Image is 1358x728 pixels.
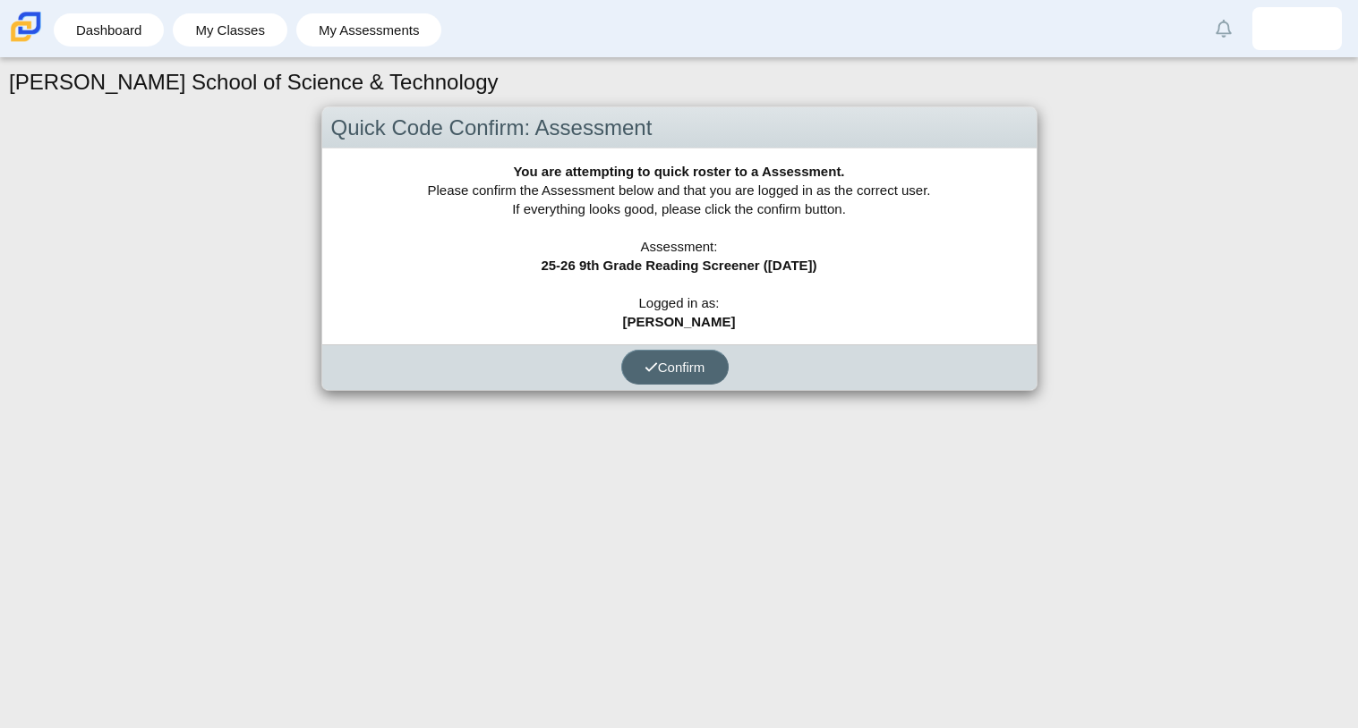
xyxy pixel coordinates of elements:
a: My Classes [182,13,278,47]
a: Alerts [1204,9,1243,48]
div: Please confirm the Assessment below and that you are logged in as the correct user. If everything... [322,148,1037,344]
a: My Assessments [305,13,433,47]
b: [PERSON_NAME] [623,314,736,329]
h1: [PERSON_NAME] School of Science & Technology [9,67,499,97]
div: Quick Code Confirm: Assessment [322,107,1037,149]
b: 25-26 9th Grade Reading Screener ([DATE]) [541,258,816,273]
a: Carmen School of Science & Technology [7,33,45,48]
img: Carmen School of Science & Technology [7,8,45,46]
img: nyzaiah.lopez.n6nzCb [1283,14,1311,43]
span: Confirm [645,360,705,375]
a: nyzaiah.lopez.n6nzCb [1252,7,1342,50]
button: Confirm [621,350,729,385]
b: You are attempting to quick roster to a Assessment. [513,164,844,179]
a: Dashboard [63,13,155,47]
